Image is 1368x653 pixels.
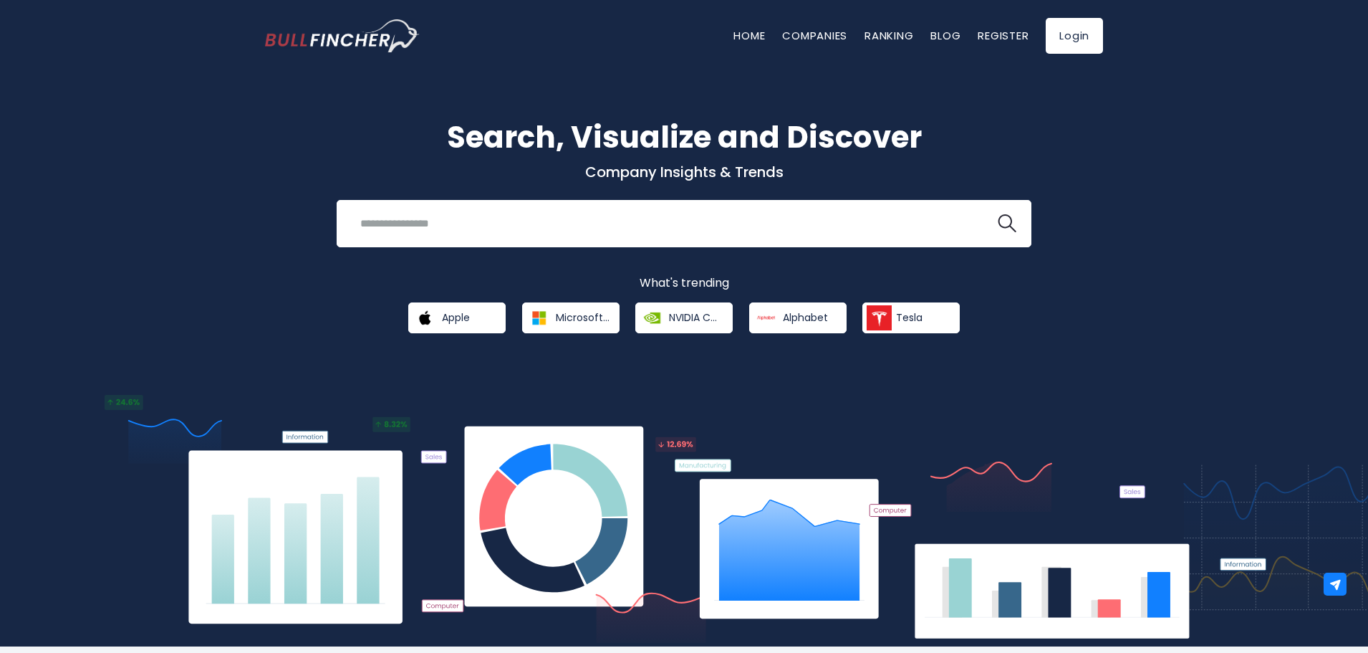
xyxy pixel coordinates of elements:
[408,302,506,333] a: Apple
[265,115,1103,160] h1: Search, Visualize and Discover
[1046,18,1103,54] a: Login
[265,276,1103,291] p: What's trending
[998,214,1016,233] img: search icon
[265,19,419,52] a: Go to homepage
[265,163,1103,181] p: Company Insights & Trends
[669,311,723,324] span: NVIDIA Corporation
[442,311,470,324] span: Apple
[733,28,765,43] a: Home
[864,28,913,43] a: Ranking
[749,302,847,333] a: Alphabet
[522,302,620,333] a: Microsoft Corporation
[862,302,960,333] a: Tesla
[556,311,610,324] span: Microsoft Corporation
[896,311,923,324] span: Tesla
[635,302,733,333] a: NVIDIA Corporation
[782,28,847,43] a: Companies
[265,19,420,52] img: Bullfincher logo
[783,311,828,324] span: Alphabet
[930,28,960,43] a: Blog
[978,28,1029,43] a: Register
